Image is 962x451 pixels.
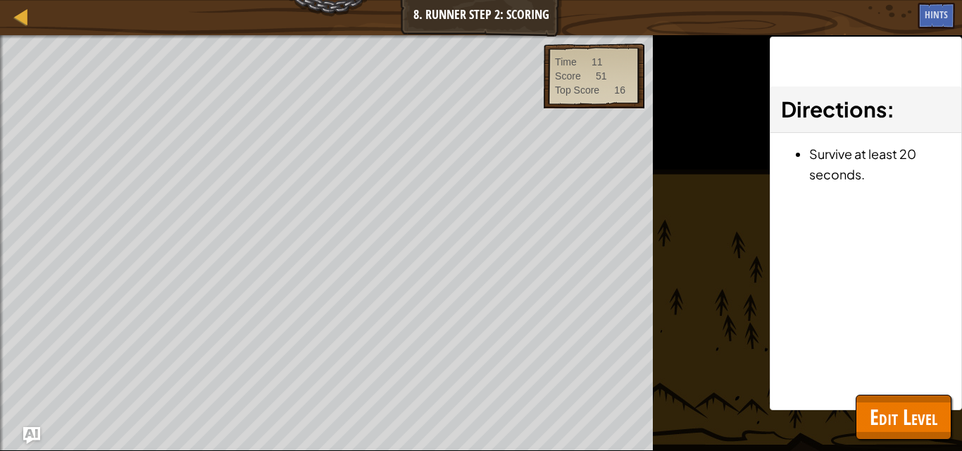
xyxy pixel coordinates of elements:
[870,402,937,431] span: Edit Level
[614,83,625,97] div: 16
[555,55,577,69] div: Time
[781,96,887,122] span: Directions
[809,144,951,184] li: Survive at least 20 seconds.
[925,8,948,21] span: Hints
[555,83,599,97] div: Top Score
[596,69,607,83] div: 51
[592,55,603,69] div: 11
[856,395,951,440] button: Edit Level
[781,94,951,125] h3: :
[555,69,581,83] div: Score
[23,427,40,444] button: Ask AI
